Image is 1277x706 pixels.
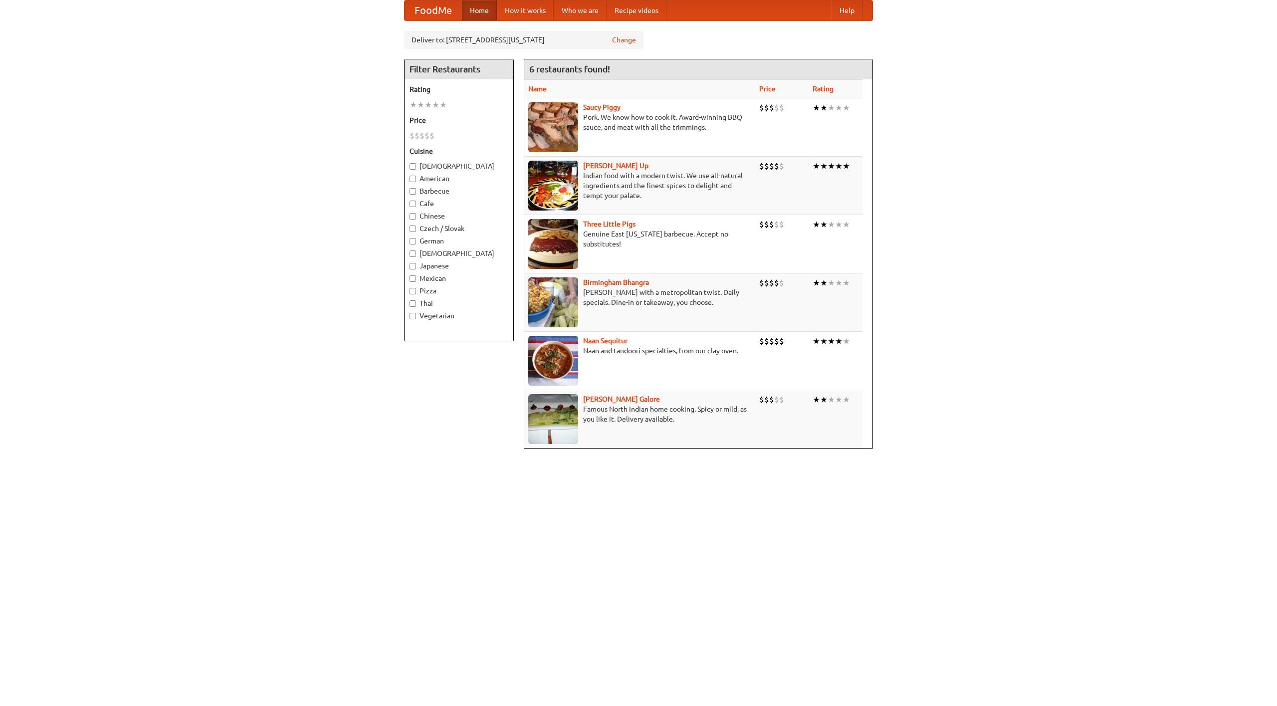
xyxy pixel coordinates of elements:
[820,336,828,347] li: ★
[528,171,751,201] p: Indian food with a modern twist. We use all-natural ingredients and the finest spices to delight ...
[764,394,769,405] li: $
[843,277,850,288] li: ★
[410,211,508,221] label: Chinese
[835,336,843,347] li: ★
[813,219,820,230] li: ★
[405,59,513,79] h4: Filter Restaurants
[764,277,769,288] li: $
[410,213,416,220] input: Chinese
[612,35,636,45] a: Change
[528,102,578,152] img: saucy.jpg
[410,186,508,196] label: Barbecue
[769,394,774,405] li: $
[774,161,779,172] li: $
[759,85,776,93] a: Price
[410,226,416,232] input: Czech / Slovak
[820,102,828,113] li: ★
[769,336,774,347] li: $
[828,394,835,405] li: ★
[813,85,834,93] a: Rating
[835,102,843,113] li: ★
[497,0,554,20] a: How it works
[820,161,828,172] li: ★
[528,112,751,132] p: Pork. We know how to cook it. Award-winning BBQ sauce, and meat with all the trimmings.
[779,102,784,113] li: $
[843,102,850,113] li: ★
[528,219,578,269] img: littlepigs.jpg
[583,395,660,403] a: [PERSON_NAME] Galore
[835,161,843,172] li: ★
[843,219,850,230] li: ★
[764,102,769,113] li: $
[764,161,769,172] li: $
[425,130,429,141] li: $
[774,336,779,347] li: $
[529,64,610,74] ng-pluralize: 6 restaurants found!
[820,219,828,230] li: ★
[410,286,508,296] label: Pizza
[759,219,764,230] li: $
[528,346,751,356] p: Naan and tandoori specialties, from our clay oven.
[779,394,784,405] li: $
[410,163,416,170] input: [DEMOGRAPHIC_DATA]
[813,277,820,288] li: ★
[528,85,547,93] a: Name
[528,277,578,327] img: bhangra.jpg
[583,337,628,345] b: Naan Sequitur
[410,261,508,271] label: Japanese
[759,102,764,113] li: $
[410,311,508,321] label: Vegetarian
[420,130,425,141] li: $
[417,99,425,110] li: ★
[410,300,416,307] input: Thai
[828,102,835,113] li: ★
[759,161,764,172] li: $
[759,277,764,288] li: $
[779,277,784,288] li: $
[410,298,508,308] label: Thai
[759,394,764,405] li: $
[410,146,508,156] h5: Cuisine
[813,394,820,405] li: ★
[774,394,779,405] li: $
[820,394,828,405] li: ★
[554,0,607,20] a: Who we are
[410,238,416,244] input: German
[828,336,835,347] li: ★
[828,219,835,230] li: ★
[410,224,508,234] label: Czech / Slovak
[462,0,497,20] a: Home
[764,336,769,347] li: $
[583,278,649,286] a: Birmingham Bhangra
[432,99,439,110] li: ★
[439,99,447,110] li: ★
[410,248,508,258] label: [DEMOGRAPHIC_DATA]
[769,277,774,288] li: $
[410,236,508,246] label: German
[405,0,462,20] a: FoodMe
[410,199,508,209] label: Cafe
[813,336,820,347] li: ★
[410,99,417,110] li: ★
[410,201,416,207] input: Cafe
[410,174,508,184] label: American
[583,220,636,228] a: Three Little Pigs
[607,0,666,20] a: Recipe videos
[828,277,835,288] li: ★
[813,102,820,113] li: ★
[828,161,835,172] li: ★
[769,102,774,113] li: $
[410,115,508,125] h5: Price
[843,394,850,405] li: ★
[832,0,862,20] a: Help
[410,161,508,171] label: [DEMOGRAPHIC_DATA]
[410,313,416,319] input: Vegetarian
[410,288,416,294] input: Pizza
[835,277,843,288] li: ★
[583,162,648,170] a: [PERSON_NAME] Up
[410,188,416,195] input: Barbecue
[583,103,621,111] a: Saucy Piggy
